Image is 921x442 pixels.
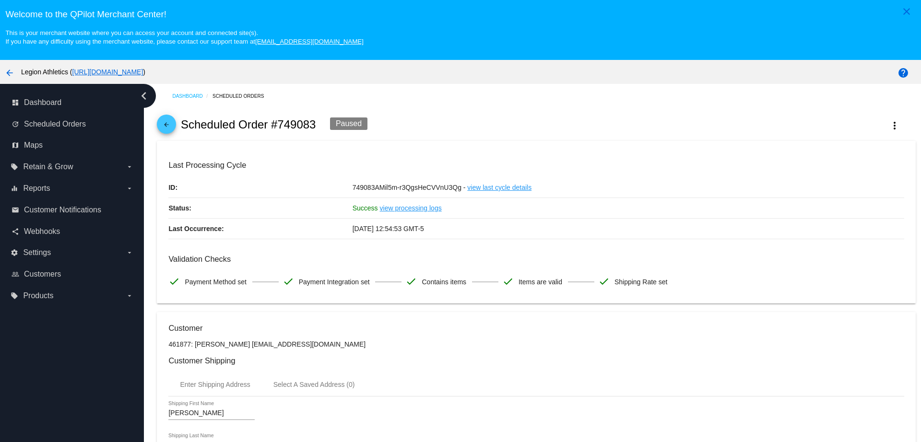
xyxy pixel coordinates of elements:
[21,68,145,76] span: Legion Athletics ( )
[467,177,531,198] a: view last cycle details
[12,138,133,153] a: map Maps
[136,88,152,104] i: chevron_left
[24,141,43,150] span: Maps
[11,185,18,192] i: equalizer
[24,98,61,107] span: Dashboard
[24,206,101,214] span: Customer Notifications
[12,228,19,235] i: share
[598,276,610,287] mat-icon: check
[180,381,250,388] div: Enter Shipping Address
[11,292,18,300] i: local_offer
[168,356,904,365] h3: Customer Shipping
[502,276,514,287] mat-icon: check
[12,224,133,239] a: share Webhooks
[897,67,909,79] mat-icon: help
[11,249,18,256] i: settings
[353,204,378,212] span: Success
[172,89,213,104] a: Dashboard
[5,29,363,45] small: This is your merchant website where you can access your account and connected site(s). If you hav...
[12,267,133,282] a: people_outline Customers
[23,248,51,257] span: Settings
[422,272,466,292] span: Contains items
[4,67,15,79] mat-icon: arrow_back
[24,227,60,236] span: Webhooks
[12,141,19,149] i: map
[283,276,294,287] mat-icon: check
[24,120,86,128] span: Scheduled Orders
[901,6,912,17] mat-icon: close
[126,292,133,300] i: arrow_drop_down
[11,163,18,171] i: local_offer
[889,120,900,131] mat-icon: more_vert
[23,184,50,193] span: Reports
[12,120,19,128] i: update
[161,121,172,133] mat-icon: arrow_back
[5,9,915,20] h3: Welcome to the QPilot Merchant Center!
[519,272,562,292] span: Items are valid
[12,270,19,278] i: people_outline
[353,184,466,191] span: 749083AMil5m-r3QgsHeCVVnU3Qg -
[23,163,73,171] span: Retain & Grow
[330,117,367,130] div: Paused
[168,161,904,170] h3: Last Processing Cycle
[126,163,133,171] i: arrow_drop_down
[72,68,143,76] a: [URL][DOMAIN_NAME]
[168,324,904,333] h3: Customer
[299,272,370,292] span: Payment Integration set
[126,185,133,192] i: arrow_drop_down
[24,270,61,279] span: Customers
[255,38,364,45] a: [EMAIL_ADDRESS][DOMAIN_NAME]
[380,198,442,218] a: view processing logs
[12,116,133,132] a: update Scheduled Orders
[12,202,133,218] a: email Customer Notifications
[614,272,668,292] span: Shipping Rate set
[12,95,133,110] a: dashboard Dashboard
[126,249,133,256] i: arrow_drop_down
[405,276,417,287] mat-icon: check
[273,381,355,388] div: Select A Saved Address (0)
[168,276,180,287] mat-icon: check
[168,255,904,264] h3: Validation Checks
[213,89,272,104] a: Scheduled Orders
[168,177,352,198] p: ID:
[168,340,904,348] p: 461877: [PERSON_NAME] [EMAIL_ADDRESS][DOMAIN_NAME]
[12,99,19,106] i: dashboard
[12,206,19,214] i: email
[181,118,316,131] h2: Scheduled Order #749083
[168,409,255,417] input: Shipping First Name
[353,225,424,233] span: [DATE] 12:54:53 GMT-5
[23,291,53,300] span: Products
[168,219,352,239] p: Last Occurrence:
[185,272,246,292] span: Payment Method set
[168,198,352,218] p: Status:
